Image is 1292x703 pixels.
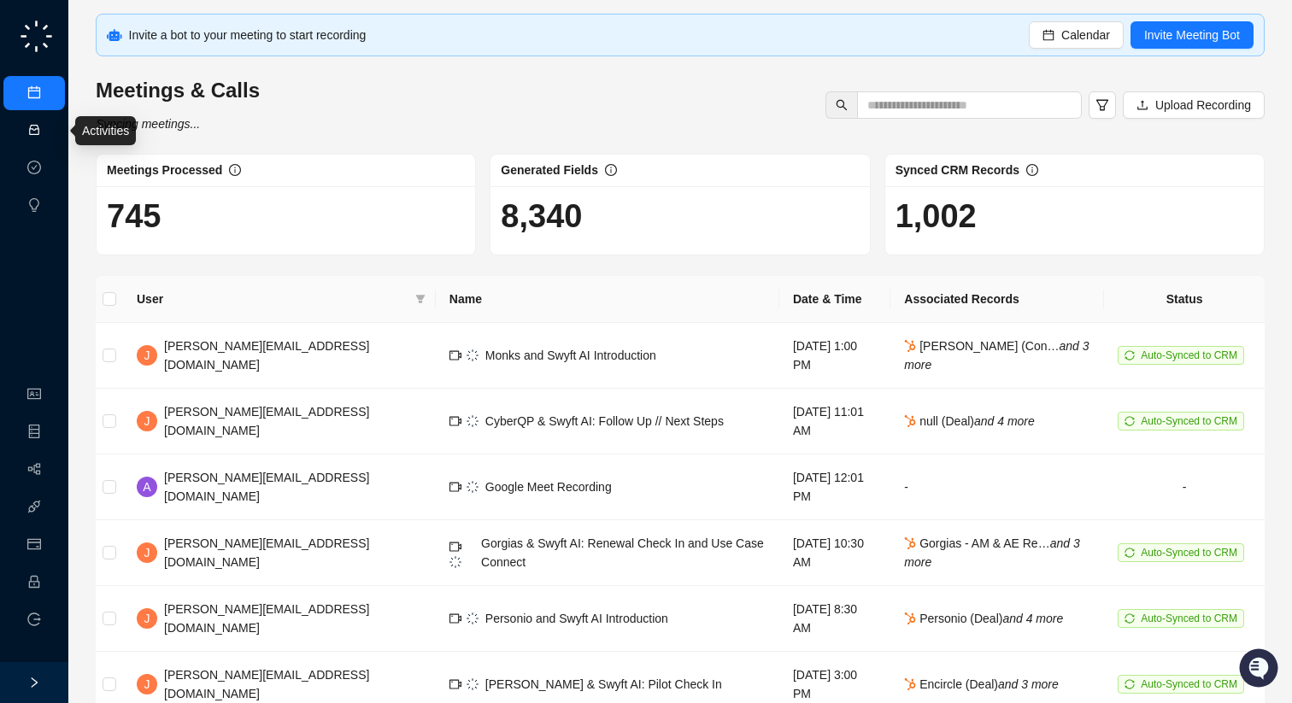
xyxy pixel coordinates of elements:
span: info-circle [605,164,617,176]
h1: 1,002 [896,196,1254,236]
div: 📶 [77,241,91,255]
td: [DATE] 8:30 AM [779,586,890,652]
span: Auto-Synced to CRM [1141,349,1237,361]
span: J [144,412,150,431]
h3: Meetings & Calls [96,77,260,104]
span: Encircle (Deal) [904,677,1059,691]
span: Pylon [170,281,207,294]
span: Google Meet Recording [485,480,612,494]
span: Auto-Synced to CRM [1141,612,1237,624]
span: [PERSON_NAME][EMAIL_ADDRESS][DOMAIN_NAME] [164,536,369,569]
button: Upload Recording [1123,91,1265,119]
img: logo-small-inverted-DW8HDUn_.png [467,415,479,427]
span: video-camera [449,612,461,624]
iframe: Open customer support [1237,647,1283,693]
span: logout [27,612,41,626]
span: Invite a bot to your meeting to start recording [129,28,367,42]
span: sync [1125,416,1135,426]
span: [PERSON_NAME][EMAIL_ADDRESS][DOMAIN_NAME] [164,471,369,503]
span: sync [1125,350,1135,360]
span: calendar [1042,29,1054,41]
i: and 3 more [998,677,1059,691]
a: 📚Docs [10,232,70,263]
span: video-camera [449,349,461,361]
span: video-camera [449,481,461,493]
th: Name [436,276,779,323]
th: Associated Records [890,276,1104,323]
i: and 4 more [1002,612,1063,625]
span: video-camera [449,678,461,690]
img: 5124521997842_fc6d7dfcefe973c2e489_88.png [17,155,48,185]
span: Generated Fields [501,163,598,177]
img: logo-small-inverted-DW8HDUn_.png [449,556,461,568]
span: sync [1125,548,1135,558]
p: Welcome 👋 [17,68,311,96]
span: Docs [34,239,63,256]
td: - [1104,454,1265,520]
span: filter [412,286,429,312]
span: filter [415,294,426,304]
button: Invite Meeting Bot [1130,21,1254,49]
td: [DATE] 11:01 AM [779,389,890,454]
img: Swyft AI [17,17,51,51]
span: sync [1125,613,1135,624]
td: - [890,454,1104,520]
span: Upload Recording [1155,96,1251,114]
span: Gorgias & Swyft AI: Renewal Check In and Use Case Connect [481,536,764,569]
span: video-camera [449,415,461,427]
span: Gorgias - AM & AE Re… [904,536,1079,569]
i: and 4 more [974,414,1035,428]
span: search [836,99,848,111]
a: Powered byPylon [120,280,207,294]
i: Syncing meetings... [96,117,200,131]
span: Meetings Processed [107,163,222,177]
h1: 745 [107,196,465,236]
span: Calendar [1061,26,1110,44]
th: Date & Time [779,276,890,323]
span: CyberQP & Swyft AI: Follow Up // Next Steps [485,414,724,428]
span: info-circle [1026,164,1038,176]
div: We're available if you need us! [58,172,216,185]
span: Synced CRM Records [896,163,1019,177]
span: [PERSON_NAME] & Swyft AI: Pilot Check In [485,677,722,691]
th: Status [1104,276,1265,323]
span: J [144,543,150,562]
span: Personio and Swyft AI Introduction [485,612,668,625]
img: logo-small-inverted-DW8HDUn_.png [467,481,479,493]
span: A [143,477,150,496]
span: [PERSON_NAME][EMAIL_ADDRESS][DOMAIN_NAME] [164,405,369,437]
span: J [144,609,150,628]
span: info-circle [229,164,241,176]
i: and 3 more [904,339,1089,372]
img: logo-small-inverted-DW8HDUn_.png [467,678,479,690]
img: logo-small-C4UdH2pc.png [17,17,56,56]
td: [DATE] 12:01 PM [779,454,890,520]
span: upload [1136,99,1148,111]
h2: How can we help? [17,96,311,123]
td: [DATE] 1:00 PM [779,323,890,389]
span: Auto-Synced to CRM [1141,547,1237,559]
div: 📚 [17,241,31,255]
span: Auto-Synced to CRM [1141,415,1237,427]
button: Start new chat [291,160,311,180]
h1: 8,340 [501,196,859,236]
div: Start new chat [58,155,280,172]
span: right [28,677,40,688]
span: J [144,346,150,365]
i: and 3 more [904,536,1079,569]
span: J [144,675,150,694]
span: User [137,290,408,308]
img: logo-small-inverted-DW8HDUn_.png [467,349,479,361]
span: Monks and Swyft AI Introduction [485,349,656,362]
span: filter [1095,98,1109,112]
span: [PERSON_NAME][EMAIL_ADDRESS][DOMAIN_NAME] [164,339,369,372]
span: Status [94,239,132,256]
span: null (Deal) [904,414,1035,428]
span: sync [1125,679,1135,689]
span: [PERSON_NAME][EMAIL_ADDRESS][DOMAIN_NAME] [164,602,369,635]
span: Personio (Deal) [904,612,1063,625]
td: [DATE] 10:30 AM [779,520,890,586]
span: [PERSON_NAME][EMAIL_ADDRESS][DOMAIN_NAME] [164,668,369,700]
span: video-camera [449,541,461,553]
